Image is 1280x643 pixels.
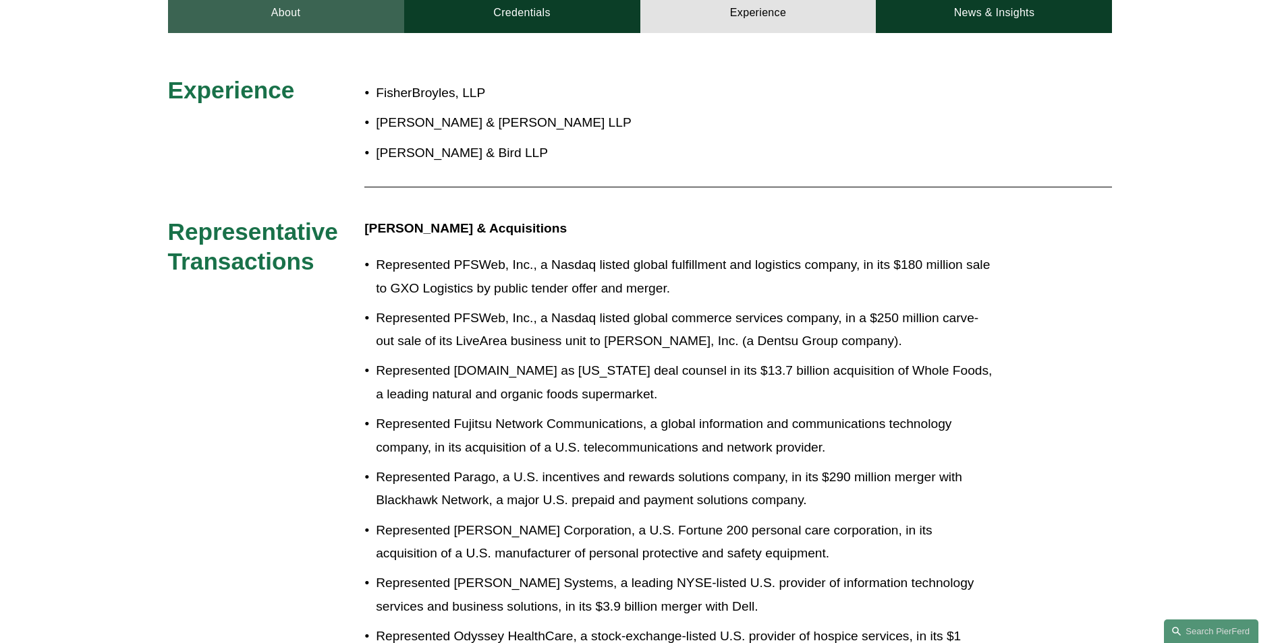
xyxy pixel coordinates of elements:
[376,111,994,135] p: [PERSON_NAME] & [PERSON_NAME] LLP
[376,412,994,459] p: Represented Fujitsu Network Communications, a global information and communications technology co...
[376,82,994,105] p: FisherBroyles, LLP
[376,519,994,565] p: Represented [PERSON_NAME] Corporation, a U.S. Fortune 200 personal care corporation, in its acqui...
[364,221,567,235] strong: [PERSON_NAME] & Acquisitions
[376,142,994,165] p: [PERSON_NAME] & Bird LLP
[168,77,295,103] span: Experience
[376,572,994,618] p: Represented [PERSON_NAME] Systems, a leading NYSE-listed U.S. provider of information technology ...
[376,359,994,406] p: Represented [DOMAIN_NAME] as [US_STATE] deal counsel in its $13.7 billion acquisition of Whole Fo...
[376,466,994,512] p: Represented Parago, a U.S. incentives and rewards solutions company, in its $290 million merger w...
[376,253,994,300] p: Represented PFSWeb, Inc., a Nasdaq listed global fulfillment and logistics company, in its $180 m...
[168,218,345,274] span: Representative Transactions
[1164,619,1258,643] a: Search this site
[376,307,994,353] p: Represented PFSWeb, Inc., a Nasdaq listed global commerce services company, in a $250 million car...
